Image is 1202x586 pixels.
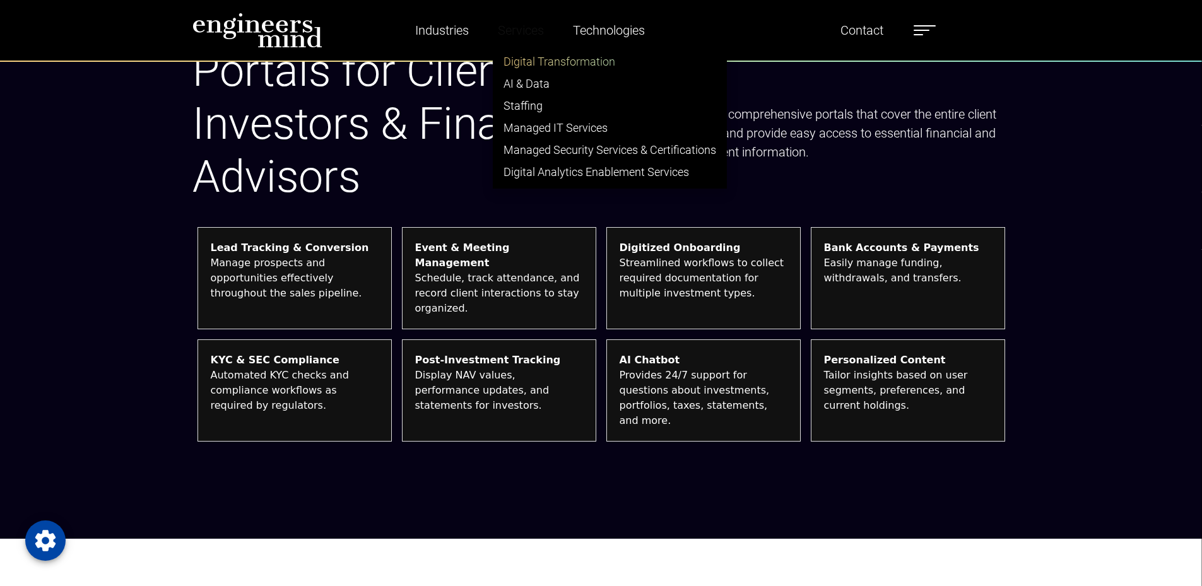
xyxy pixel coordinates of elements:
span: Tailor insights based on user segments, preferences, and current holdings. [824,368,992,413]
strong: KYC & SEC Compliance [211,353,379,368]
a: Technologies [568,16,650,45]
span: Provides 24/7 support for questions about investments, portfolios, taxes, statements, and more. [620,368,787,428]
a: Industries [410,16,474,45]
span: Easily manage funding, withdrawals, and transfers. [824,255,992,286]
a: Digital Analytics Enablement Services [493,161,726,183]
a: Managed Security Services & Certifications [493,139,726,161]
strong: Bank Accounts & Payments [824,240,992,255]
span: Manage prospects and opportunities effectively throughout the sales pipeline. [211,255,379,301]
span: Streamlined workflows to collect required documentation for multiple investment types. [620,255,787,301]
a: Digital Transformation [493,50,726,73]
a: Staffing [493,95,726,117]
ul: Industries [493,45,727,189]
span: Display NAV values, performance updates, and statements for investors. [415,368,583,413]
strong: Post-Investment Tracking [415,353,583,368]
a: Managed IT Services [493,117,726,139]
strong: Lead Tracking & Conversion [211,240,379,255]
span: Automated KYC checks and compliance workflows as required by regulators. [211,368,379,413]
strong: Event & Meeting Management [415,240,583,271]
a: Services [493,16,549,45]
strong: Personalized Content [824,353,992,368]
span: Schedule, track attendance, and record client interactions to stay organized. [415,271,583,316]
p: We build comprehensive portals that cover the entire client journey and provide easy access to es... [678,105,1010,161]
a: AI & Data [493,73,726,95]
strong: Digitized Onboarding [620,240,787,255]
strong: AI Chatbot [620,353,787,368]
a: Contact [835,16,888,45]
span: Portals for Clients, Investors & Financial Advisors [192,45,592,202]
img: logo [192,13,322,48]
